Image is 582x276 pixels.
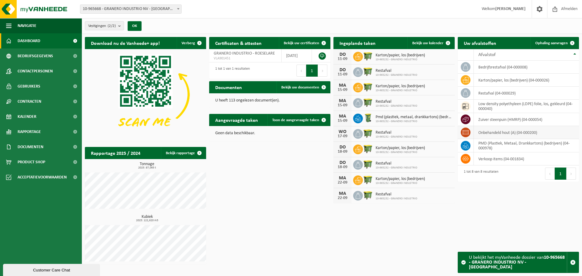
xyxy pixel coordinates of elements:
[161,147,206,159] a: Bekijk rapportage
[474,74,579,87] td: karton/papier, los (bedrijven) (04-000026)
[376,130,417,135] span: Restafval
[474,113,579,126] td: zuiver steenpuin (HMRP) (04-000054)
[296,65,306,77] button: Previous
[376,177,425,181] span: Karton/papier, los (bedrijven)
[376,161,417,166] span: Restafval
[209,81,248,93] h2: Documenten
[336,145,349,150] div: DO
[212,64,250,77] div: 1 tot 1 van 1 resultaten
[215,131,324,135] p: Geen data beschikbaar.
[376,53,425,58] span: Karton/papier, los (bedrijven)
[469,255,565,270] strong: 10-965668 - GRANERO INDUSTRIO NV - [GEOGRAPHIC_DATA]
[88,219,206,222] span: 2025: 122,620 m3
[376,89,425,92] span: 10-965232 - GRANERO INDUSTRIO
[336,72,349,77] div: 11-09
[336,191,349,196] div: MA
[85,37,166,49] h2: Download nu de Vanheede+ app!
[88,22,116,31] span: Vestigingen
[376,181,425,185] span: 10-965232 - GRANERO INDUSTRIO
[85,49,206,140] img: Download de VHEPlus App
[474,87,579,100] td: restafval (04-000029)
[474,100,579,113] td: low density polyethyleen (LDPE) folie, los, gekleurd (04-000040)
[376,135,417,139] span: 10-965232 - GRANERO INDUSTRIO
[407,37,454,49] a: Bekijk uw kalender
[18,18,36,33] span: Navigatie
[474,126,579,139] td: onbehandeld hout (A) (04-000200)
[279,37,330,49] a: Bekijk uw certificaten
[474,139,579,152] td: PMD (Plastiek, Metaal, Drankkartons) (bedrijven) (04-000978)
[474,152,579,165] td: verkoop items (04-001834)
[18,64,53,79] span: Contactpersonen
[85,21,124,30] button: Vestigingen(2/2)
[336,98,349,103] div: MA
[214,56,277,61] span: VLA901451
[530,37,578,49] a: Ophaling aanvragen
[336,57,349,61] div: 11-09
[458,37,502,49] h2: Uw afvalstoffen
[412,41,443,45] span: Bekijk uw kalender
[18,33,40,48] span: Dashboard
[469,252,567,273] div: U bekijkt het myVanheede dossier van
[478,52,496,57] span: Afvalstof
[209,37,268,49] h2: Certificaten & attesten
[18,155,45,170] span: Product Shop
[363,113,373,123] img: WB-0240-HPE-GN-50
[18,139,43,155] span: Documenten
[281,85,319,89] span: Bekijk uw documenten
[336,196,349,200] div: 22-09
[108,24,116,28] count: (2/2)
[363,175,373,185] img: WB-1100-HPE-GN-50
[336,165,349,169] div: 18-09
[336,68,349,72] div: DO
[363,128,373,138] img: WB-1100-HPE-GN-50
[182,41,195,45] span: Verberg
[376,151,425,154] span: 10-965232 - GRANERO INDUSTRIO
[363,51,373,61] img: WB-1100-HPE-GN-50
[177,37,206,49] button: Verberg
[88,215,206,222] h3: Kubiek
[88,166,206,169] span: 2025: 87,065 t
[318,65,327,77] button: Next
[376,120,452,123] span: 10-965232 - GRANERO INDUSTRIO
[284,41,319,45] span: Bekijk uw certificaten
[18,79,40,94] span: Gebruikers
[276,81,330,93] a: Bekijk uw documenten
[80,5,181,13] span: 10-965668 - GRANERO INDUSTRIO NV - ROESELARE
[363,144,373,154] img: WB-1100-HPE-GN-50
[376,58,425,62] span: 10-965232 - GRANERO INDUSTRIO
[461,167,498,180] div: 1 tot 8 van 8 resultaten
[376,115,452,120] span: Pmd (plastiek, metaal, drankkartons) (bedrijven)
[376,99,417,104] span: Restafval
[336,150,349,154] div: 18-09
[267,114,330,126] a: Toon de aangevraagde taken
[18,124,41,139] span: Rapportage
[336,114,349,119] div: MA
[272,118,319,122] span: Toon de aangevraagde taken
[376,197,417,201] span: 10-965232 - GRANERO INDUSTRIO
[376,84,425,89] span: Karton/papier, los (bedrijven)
[336,129,349,134] div: WO
[336,176,349,181] div: MA
[336,103,349,108] div: 15-09
[18,48,53,64] span: Bedrijfsgegevens
[336,119,349,123] div: 15-09
[376,146,425,151] span: Karton/papier, los (bedrijven)
[336,52,349,57] div: DO
[85,147,146,159] h2: Rapportage 2025 / 2024
[363,190,373,200] img: WB-1100-HPE-GN-50
[333,37,382,49] h2: Ingeplande taken
[363,159,373,169] img: WB-1100-HPE-GN-50
[80,5,182,14] span: 10-965668 - GRANERO INDUSTRIO NV - ROESELARE
[545,168,555,180] button: Previous
[567,168,576,180] button: Next
[376,104,417,108] span: 10-965232 - GRANERO INDUSTRIO
[336,181,349,185] div: 22-09
[376,166,417,170] span: 10-965232 - GRANERO INDUSTRIO
[474,61,579,74] td: bedrijfsrestafval (04-000008)
[282,49,312,62] td: [DATE]
[214,51,275,56] span: GRANERO INDUSTRIO - ROESELARE
[376,68,417,73] span: Restafval
[363,66,373,77] img: WB-1100-HPE-GN-50
[3,263,101,276] iframe: chat widget
[215,98,324,103] p: U heeft 113 ongelezen document(en).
